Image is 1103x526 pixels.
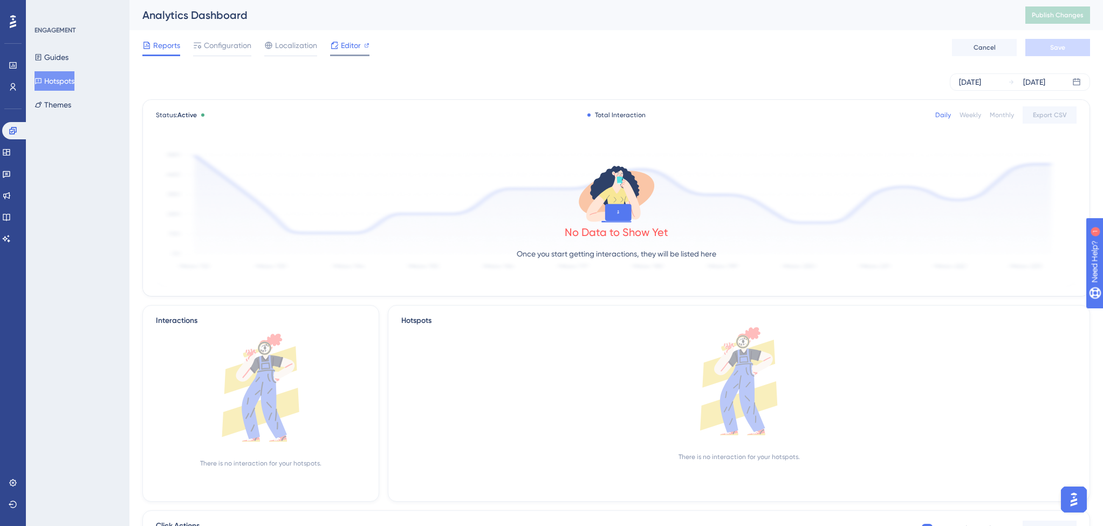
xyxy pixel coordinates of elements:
[1050,43,1065,52] span: Save
[35,26,76,35] div: ENGAGEMENT
[587,111,646,119] div: Total Interaction
[75,5,78,14] div: 1
[952,39,1017,56] button: Cancel
[1025,6,1090,24] button: Publish Changes
[401,314,1077,327] div: Hotspots
[177,111,197,119] span: Active
[1025,39,1090,56] button: Save
[960,111,981,119] div: Weekly
[517,247,716,260] p: Once you start getting interactions, they will be listed here
[35,71,74,91] button: Hotspots
[156,111,197,119] span: Status:
[153,39,180,52] span: Reports
[35,48,68,67] button: Guides
[679,453,800,461] div: There is no interaction for your hotspots.
[341,39,361,52] span: Editor
[935,111,951,119] div: Daily
[959,76,981,89] div: [DATE]
[200,459,321,468] div: There is no interaction for your hotspots.
[1023,106,1077,124] button: Export CSV
[1033,111,1067,119] span: Export CSV
[156,314,197,327] div: Interactions
[1058,483,1090,516] iframe: UserGuiding AI Assistant Launcher
[1023,76,1045,89] div: [DATE]
[1032,11,1084,19] span: Publish Changes
[25,3,67,16] span: Need Help?
[974,43,996,52] span: Cancel
[990,111,1014,119] div: Monthly
[142,8,998,23] div: Analytics Dashboard
[275,39,317,52] span: Localization
[35,95,71,114] button: Themes
[565,225,668,240] div: No Data to Show Yet
[204,39,251,52] span: Configuration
